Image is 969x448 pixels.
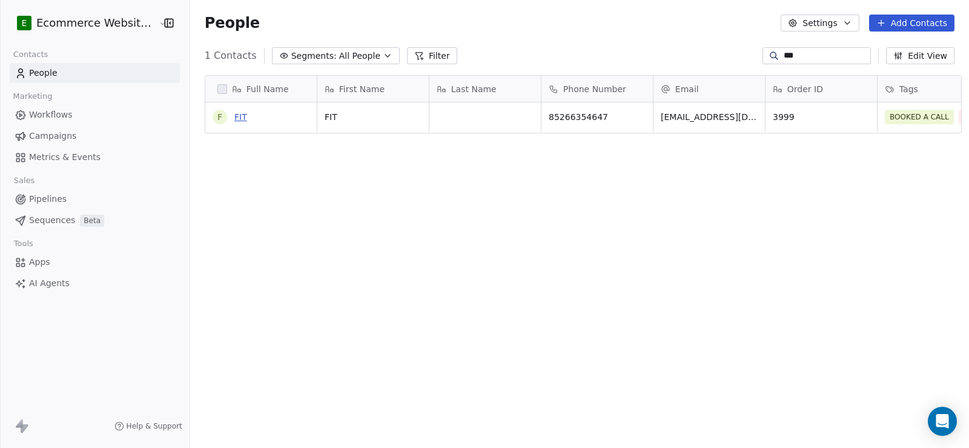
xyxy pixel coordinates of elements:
[339,83,385,95] span: First Name
[407,47,457,64] button: Filter
[773,111,870,123] span: 3999
[339,50,380,62] span: All People
[563,83,626,95] span: Phone Number
[10,147,180,167] a: Metrics & Events
[29,67,58,79] span: People
[886,47,954,64] button: Edit View
[29,214,75,227] span: Sequences
[36,15,156,31] span: Ecommerce Website Builder
[8,235,38,253] span: Tools
[114,421,182,431] a: Help & Support
[675,83,699,95] span: Email
[325,111,422,123] span: FIT
[451,83,497,95] span: Last Name
[127,421,182,431] span: Help & Support
[899,83,918,95] span: Tags
[205,76,317,102] div: Full Name
[29,130,76,142] span: Campaigns
[29,193,67,206] span: Pipelines
[541,76,653,102] div: Phone Number
[29,151,101,164] span: Metrics & Events
[10,273,180,293] a: AI Agents
[217,111,222,124] div: F
[205,102,317,441] div: grid
[10,105,180,125] a: Workflows
[22,17,27,29] span: E
[29,256,50,269] span: Apps
[661,111,758,123] span: [EMAIL_ADDRESS][DOMAIN_NAME]
[8,87,58,105] span: Marketing
[246,83,289,95] span: Full Name
[766,76,877,102] div: Order ID
[234,112,247,122] a: FIT
[885,110,954,124] span: BOOKED A CALL
[10,252,180,272] a: Apps
[29,277,70,290] span: AI Agents
[10,63,180,83] a: People
[29,109,73,121] span: Workflows
[80,215,104,227] span: Beta
[205,48,257,63] span: 1 Contacts
[928,407,957,436] div: Open Intercom Messenger
[291,50,337,62] span: Segments:
[10,126,180,146] a: Campaigns
[8,45,53,64] span: Contacts
[781,15,859,32] button: Settings
[15,13,150,33] button: EEcommerce Website Builder
[787,83,823,95] span: Order ID
[653,76,765,102] div: Email
[429,76,541,102] div: Last Name
[205,14,260,32] span: People
[10,189,180,209] a: Pipelines
[10,210,180,230] a: SequencesBeta
[8,172,40,190] span: Sales
[317,76,429,102] div: First Name
[549,111,646,123] span: 85266354647
[869,15,954,32] button: Add Contacts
